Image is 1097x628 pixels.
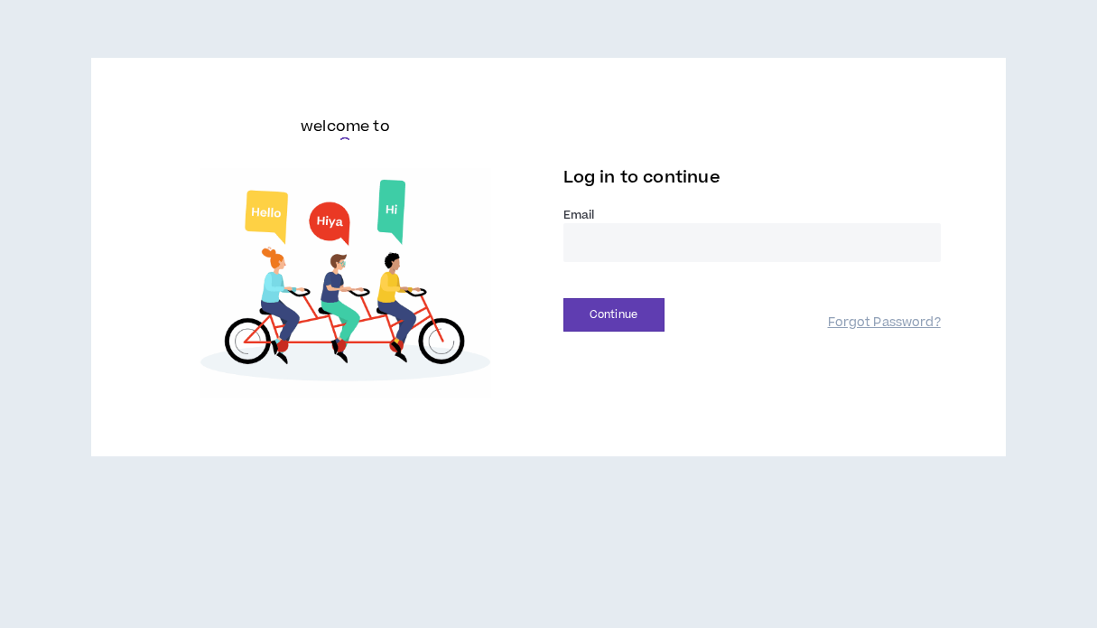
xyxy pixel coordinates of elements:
[563,166,720,189] span: Log in to continue
[563,298,665,332] button: Continue
[828,314,941,332] a: Forgot Password?
[301,116,390,137] h6: welcome to
[563,207,941,223] label: Email
[156,168,534,398] img: Welcome to Wripple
